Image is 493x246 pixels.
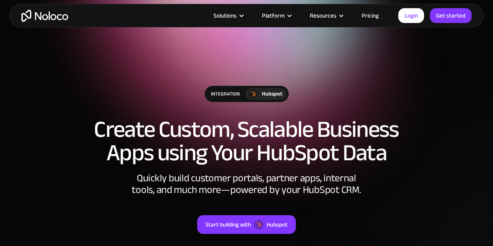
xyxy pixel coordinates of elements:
[205,86,246,102] div: integration
[267,219,288,230] div: Hubspot
[204,11,252,21] div: Solutions
[310,11,336,21] div: Resources
[8,118,485,165] h1: Create Custom, Scalable Business Apps using Your HubSpot Data
[352,11,389,21] a: Pricing
[197,215,296,234] a: Start building withHubspot
[398,8,424,23] a: Login
[130,172,364,196] div: Quickly build customer portals, partner apps, internal tools, and much more—powered by your HubSp...
[205,219,251,230] div: Start building with
[262,90,283,98] div: Hubspot
[300,11,352,21] div: Resources
[262,11,284,21] div: Platform
[252,11,300,21] div: Platform
[214,11,237,21] div: Solutions
[21,10,68,22] a: home
[430,8,472,23] a: Get started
